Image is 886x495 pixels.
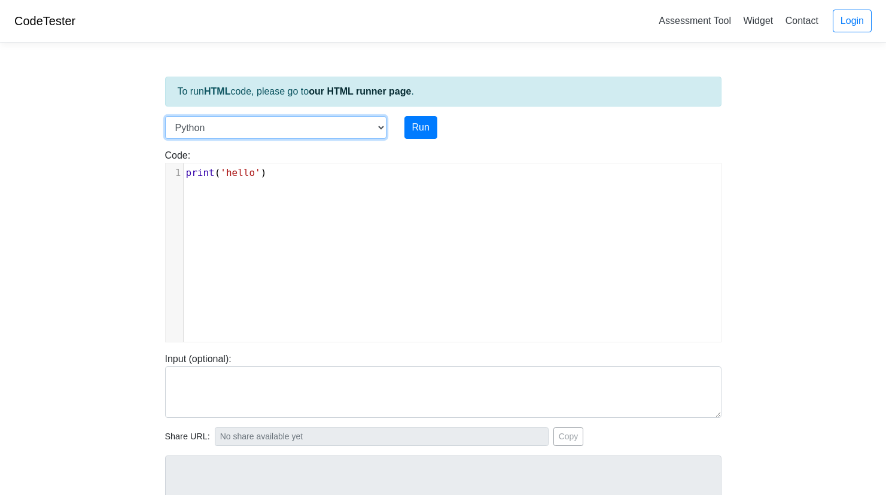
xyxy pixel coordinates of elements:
[204,86,230,96] strong: HTML
[738,11,778,31] a: Widget
[220,167,260,178] span: 'hello'
[654,11,736,31] a: Assessment Tool
[156,148,730,342] div: Code:
[156,352,730,418] div: Input (optional):
[14,14,75,28] a: CodeTester
[781,11,823,31] a: Contact
[404,116,437,139] button: Run
[553,427,584,446] button: Copy
[165,77,721,107] div: To run code, please go to .
[186,167,267,178] span: ( )
[833,10,872,32] a: Login
[186,167,215,178] span: print
[166,166,183,180] div: 1
[215,427,549,446] input: No share available yet
[165,430,210,444] span: Share URL:
[309,86,411,96] a: our HTML runner page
